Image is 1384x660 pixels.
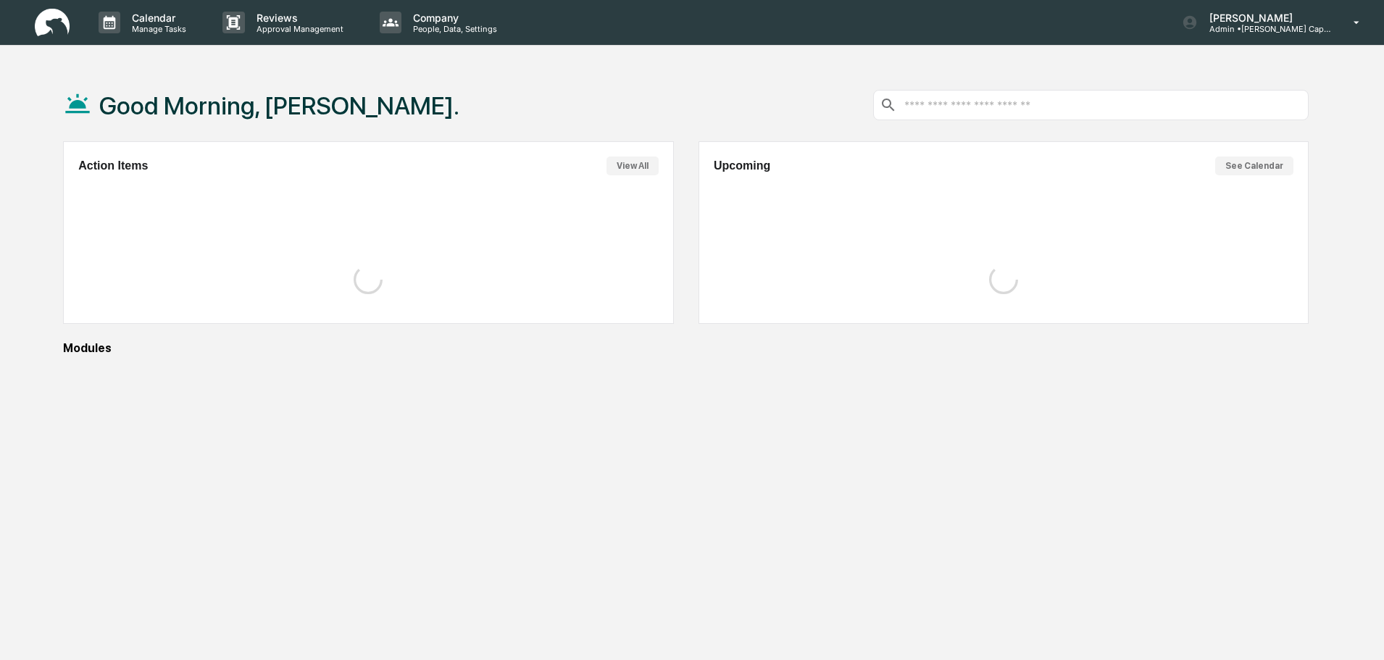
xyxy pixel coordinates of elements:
p: [PERSON_NAME] [1198,12,1333,24]
p: Manage Tasks [120,24,193,34]
button: See Calendar [1215,156,1293,175]
p: Calendar [120,12,193,24]
p: Admin • [PERSON_NAME] Capital [1198,24,1333,34]
img: logo [35,9,70,37]
p: Company [401,12,504,24]
button: View All [606,156,659,175]
h1: Good Morning, [PERSON_NAME]. [99,91,459,120]
p: Reviews [245,12,351,24]
div: Modules [63,341,1309,355]
p: People, Data, Settings [401,24,504,34]
h2: Action Items [78,159,148,172]
h2: Upcoming [714,159,770,172]
p: Approval Management [245,24,351,34]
